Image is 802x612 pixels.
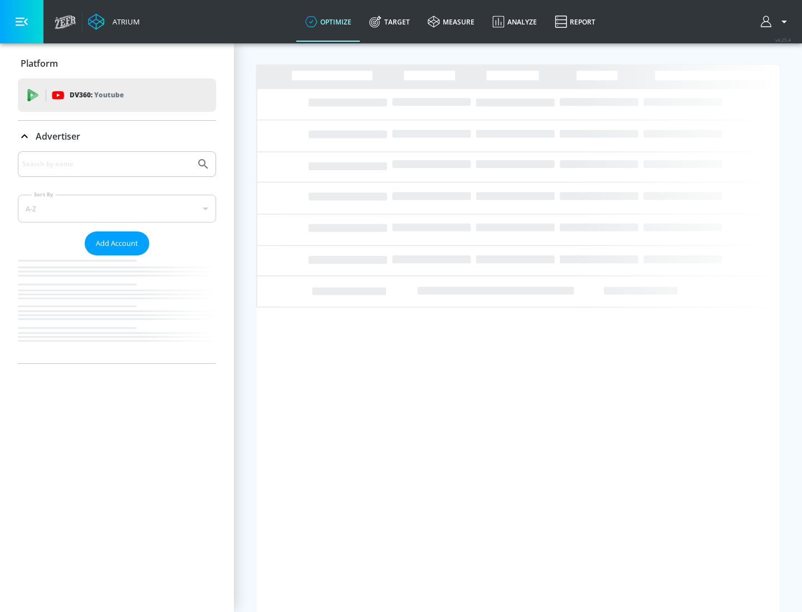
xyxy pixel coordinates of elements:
[94,89,124,101] p: Youtube
[18,121,216,152] div: Advertiser
[70,89,124,101] p: DV360:
[546,2,604,42] a: Report
[96,237,138,250] span: Add Account
[85,231,149,255] button: Add Account
[483,2,546,42] a: Analyze
[88,13,140,30] a: Atrium
[360,2,419,42] a: Target
[775,37,791,43] span: v 4.25.4
[18,48,216,79] div: Platform
[36,130,80,142] p: Advertiser
[18,151,216,363] div: Advertiser
[18,78,216,112] div: DV360: Youtube
[32,191,56,198] label: Sort By
[296,2,360,42] a: optimize
[21,57,58,70] p: Platform
[419,2,483,42] a: measure
[22,157,191,171] input: Search by name
[18,195,216,223] div: A-Z
[18,255,216,363] nav: list of Advertiser
[108,17,140,27] div: Atrium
